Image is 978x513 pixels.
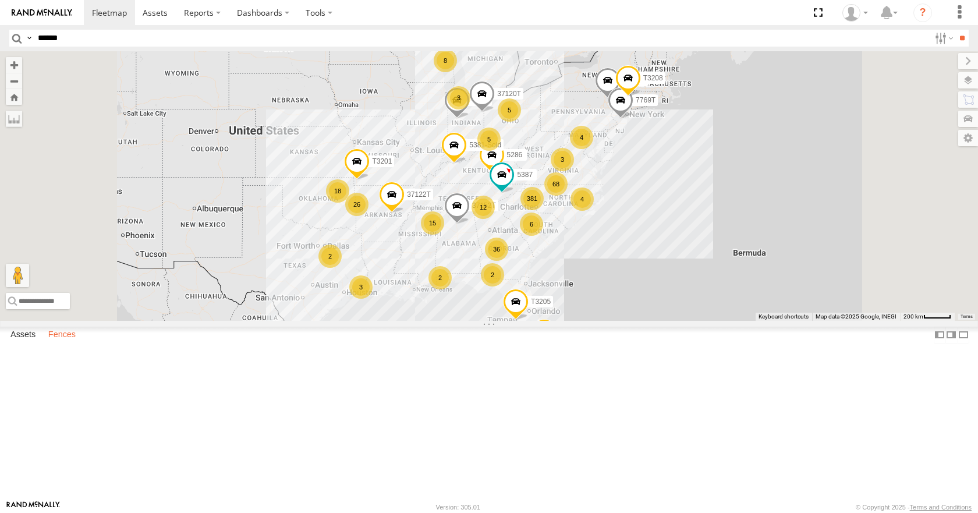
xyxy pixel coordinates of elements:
div: 4 [570,126,593,149]
button: Zoom out [6,73,22,89]
div: 36 [485,238,508,261]
div: 12 [472,196,495,219]
span: 37152T [472,201,496,210]
div: 381 [520,187,544,210]
span: Map data ©2025 Google, INEGI [816,313,897,320]
div: 3 [349,275,373,299]
div: 2 [428,266,452,289]
div: 2 [481,263,504,286]
span: 7769T [636,96,655,104]
div: 2 [318,245,342,268]
span: 200 km [903,313,923,320]
a: Visit our Website [6,501,60,513]
span: T3205 [531,298,551,306]
label: Assets [5,327,41,344]
button: Zoom in [6,57,22,73]
div: 5 [498,98,521,122]
div: 68 [544,172,568,196]
button: Zoom Home [6,89,22,105]
span: 37120T [497,90,521,98]
label: Map Settings [958,130,978,146]
div: 26 [345,193,368,216]
span: T3201 [372,158,392,166]
img: rand-logo.svg [12,9,72,17]
span: 5387 [517,171,533,179]
button: Drag Pegman onto the map to open Street View [6,264,29,287]
div: Version: 305.01 [436,504,480,511]
label: Dock Summary Table to the Right [945,327,957,344]
span: 5286 [507,151,523,160]
a: Terms [961,314,973,319]
label: Hide Summary Table [958,327,969,344]
div: 6 [520,213,543,236]
span: T3208 [643,74,663,82]
label: Dock Summary Table to the Left [934,327,945,344]
div: 4 [570,187,594,211]
a: Terms and Conditions [910,504,972,511]
button: Map Scale: 200 km per 44 pixels [900,313,955,321]
i: ? [913,3,932,22]
div: Todd Sigmon [838,4,872,22]
div: 5 [477,128,501,151]
label: Search Filter Options [930,30,955,47]
div: 3 [447,86,470,109]
label: Search Query [24,30,34,47]
div: © Copyright 2025 - [856,504,972,511]
div: 15 [421,211,444,235]
span: 37122T [407,191,431,199]
label: Fences [42,327,81,344]
span: 5381-Sold [469,141,501,150]
button: Keyboard shortcuts [759,313,809,321]
div: 3 [551,148,574,171]
div: 18 [326,179,349,203]
label: Measure [6,111,22,127]
div: 8 [434,49,457,72]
